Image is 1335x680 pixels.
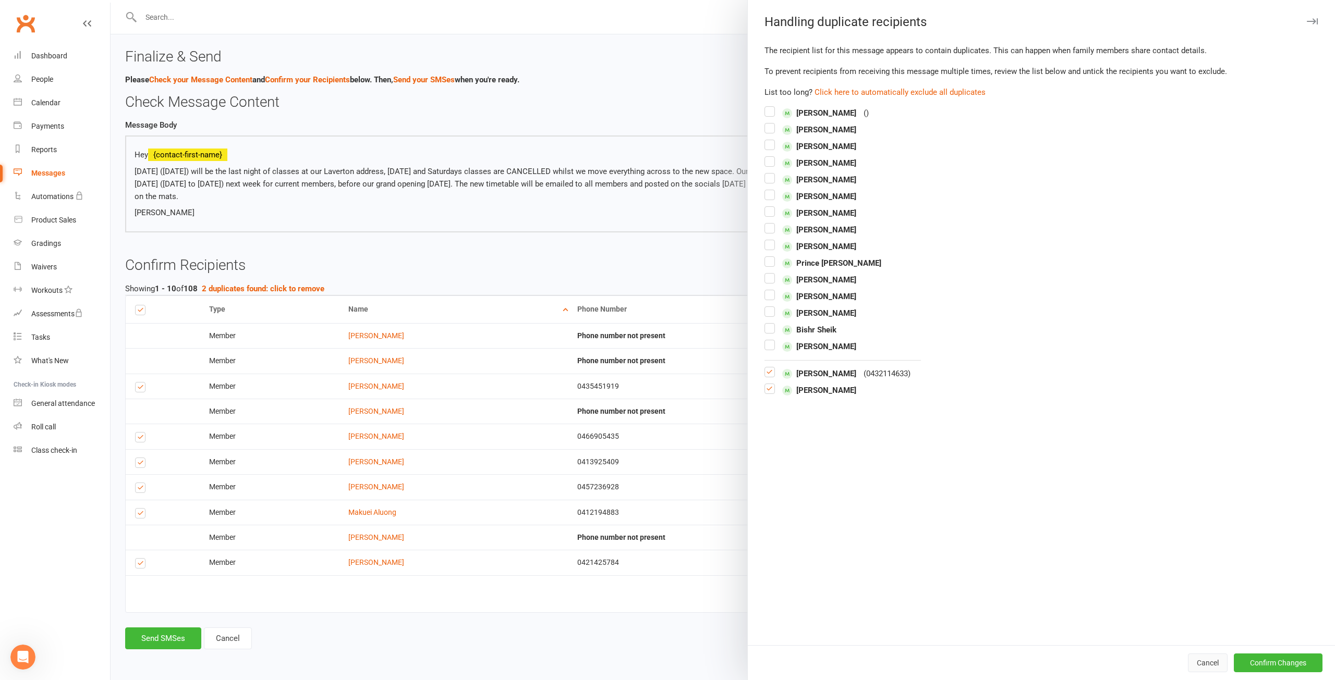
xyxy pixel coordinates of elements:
div: Product Sales [31,216,76,224]
div: what is a report [126,290,200,313]
div: The recipient list for this message appears to contain duplicates. This can happen when family me... [764,44,1318,57]
button: Send a message… [179,337,196,354]
span: [PERSON_NAME] [782,367,856,380]
span: [PERSON_NAME] [782,107,856,119]
a: Payments [14,115,110,138]
div: Each SMS costs (10 cents AUD) per message part. [17,105,192,126]
div: Is that what you were looking for? [17,33,141,43]
a: Roll call [14,415,110,439]
span: [PERSON_NAME] [782,240,856,253]
button: Upload attachment [50,341,58,350]
span: Prince [PERSON_NAME] [782,257,881,269]
div: Assessments [31,310,83,318]
span: [PERSON_NAME] [782,224,856,236]
span: [PERSON_NAME] [782,274,856,286]
div: Gradings [31,239,61,248]
div: how much does each text message cost [38,58,200,91]
div: Class check-in [31,446,77,454]
span: [PERSON_NAME] [782,307,856,319]
div: Tasks [31,333,50,341]
button: Scroll to bottom [95,295,113,313]
button: Home [182,4,202,24]
div: ( 0432114633 ) [864,367,911,380]
li: = 3 billable parts, and so on [25,171,192,190]
a: Waivers [14,255,110,279]
div: ( ) [864,107,869,119]
li: = 2 billable parts [25,159,192,169]
a: Dashboard [14,44,110,68]
div: Toby says… [8,27,200,58]
span: [PERSON_NAME] [782,340,856,353]
div: What's New [31,356,69,365]
a: What's New [14,349,110,373]
li: = 1 billable part [25,146,192,156]
span: [PERSON_NAME] [782,140,856,153]
a: Gradings [14,232,110,255]
div: To prevent recipients from receiving this message multiple times, review the list below and untic... [764,65,1318,78]
a: Product Sales [14,208,110,232]
a: Clubworx [13,10,39,36]
b: 161-306 characters [25,159,104,168]
b: Message parts are calculated based on: [17,131,180,140]
a: Reports [14,138,110,162]
img: Profile image for Toby [30,6,46,22]
div: Messages [31,169,65,177]
span: [PERSON_NAME] [782,290,856,303]
div: People [31,75,53,83]
a: Automations [14,185,110,208]
div: Calendar [31,98,60,107]
span: [PERSON_NAME] [782,207,856,219]
div: You can check your exact SMS cost by going to → in your account. [17,221,192,252]
div: Sam says… [8,58,200,99]
div: how much does each text message cost [46,64,192,84]
div: Messages with emojis or special characters use different limits (shorter per part). [17,195,192,216]
a: Tasks [14,326,110,349]
a: Assessments [14,302,110,326]
a: General attendance kiosk mode [14,392,110,415]
textarea: Message… [9,319,200,337]
button: Emoji picker [16,341,25,350]
button: Click here to automatically exclude all duplicates [815,86,986,98]
div: Automations [31,192,74,201]
h1: [PERSON_NAME] [51,10,118,18]
div: Dashboard [31,52,67,60]
div: Toby says… [8,259,200,290]
span: [PERSON_NAME] [782,174,856,186]
span: [PERSON_NAME] [782,157,856,169]
b: My Subscription [24,232,90,240]
a: Source reference 9346069: [46,182,55,191]
div: Each SMS costs$0.10(10 cents AUD) per message part.Source reference 50341249: Message parts are c... [8,99,200,258]
div: Sam says… [8,290,200,322]
button: go back [7,4,27,24]
div: Was that helpful? [17,265,80,276]
div: Reports [31,145,57,154]
b: $0.10 [74,106,96,114]
div: Handling duplicate recipients [748,15,1335,29]
div: List too long? [764,86,1318,98]
iframe: Intercom live chat [10,645,35,670]
b: 307-459 characters [25,171,104,180]
div: Payments [31,122,64,130]
div: Is that what you were looking for? [8,27,149,50]
b: 160 characters or less [25,147,116,155]
div: Toby says… [8,99,200,259]
div: Roll call [31,423,56,431]
div: Was that helpful? [8,259,89,282]
div: General attendance [31,399,95,407]
div: Waivers [31,263,57,271]
span: [PERSON_NAME] [782,384,856,397]
a: Class kiosk mode [14,439,110,462]
button: Gif picker [33,341,41,350]
a: Calendar [14,91,110,115]
button: Confirm Changes [1234,653,1322,672]
a: Messages [14,162,110,185]
a: Workouts [14,279,110,302]
a: Source reference 50341249: [71,117,80,126]
span: [PERSON_NAME] [782,190,856,203]
span: Bishr Sheik [782,324,836,336]
b: Change Plan [96,232,148,240]
div: Workouts [31,286,63,294]
a: People [14,68,110,91]
span: [PERSON_NAME] [782,123,856,136]
button: Cancel [1188,653,1228,672]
